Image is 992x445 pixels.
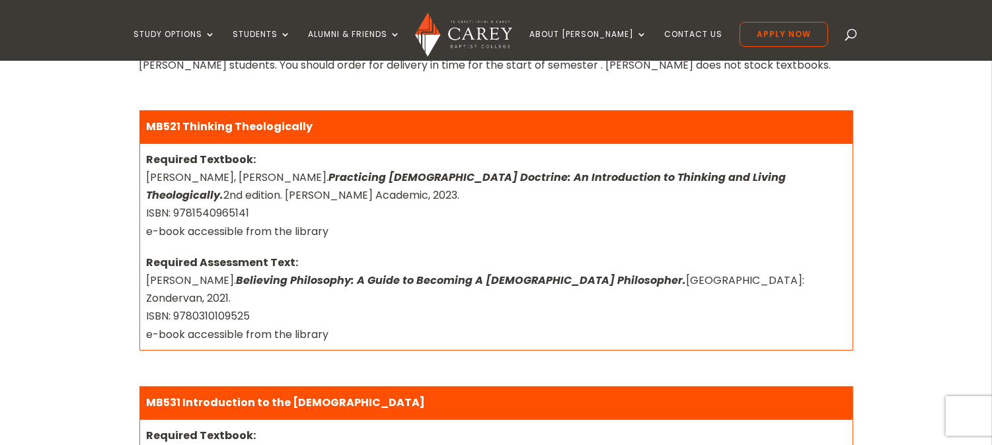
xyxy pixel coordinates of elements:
[233,30,291,61] a: Students
[308,30,401,61] a: Alumni & Friends
[237,273,687,288] em: Believing Philosophy: A Guide to Becoming A [DEMOGRAPHIC_DATA] Philosopher.
[147,255,299,270] strong: Required Assessment Text:
[147,395,426,410] strong: MB531 Introduction to the [DEMOGRAPHIC_DATA]
[664,30,722,61] a: Contact Us
[147,151,846,240] div: [PERSON_NAME], [PERSON_NAME]. 2nd edition. [PERSON_NAME] Academic, 2023. ISBN: 9781540965141 e-bo...
[147,170,786,203] em: Practicing [DEMOGRAPHIC_DATA] Doctrine: An Introduction to Thinking and Living Theologically.
[529,30,647,61] a: About [PERSON_NAME]
[147,152,256,167] strong: Required Textbook:
[740,22,828,47] a: Apply Now
[147,119,313,134] strong: MB521 Thinking Theologically
[134,30,215,61] a: Study Options
[415,13,513,57] img: Carey Baptist College
[147,254,846,343] div: [PERSON_NAME]. [GEOGRAPHIC_DATA]: Zondervan, 2021. ISBN: 9780310109525 e-book accessible from the...
[147,428,256,443] strong: Required Textbook:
